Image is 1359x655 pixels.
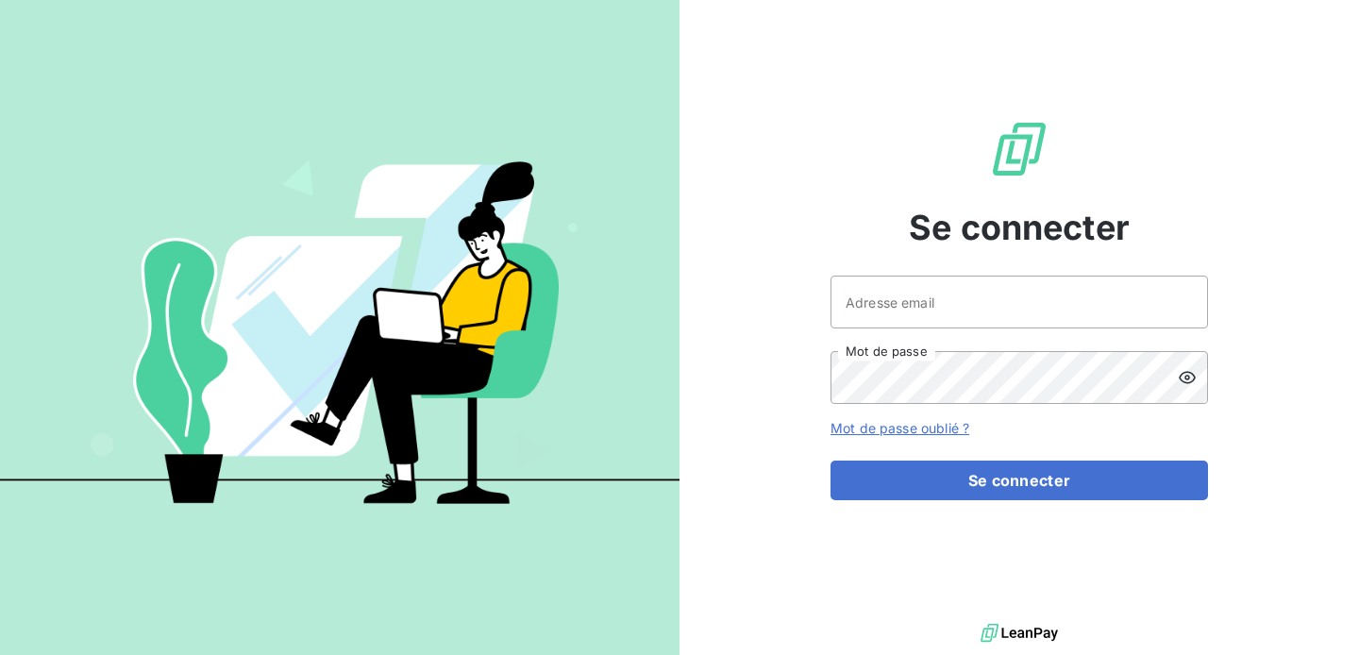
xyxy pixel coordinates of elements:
input: placeholder [830,276,1208,328]
a: Mot de passe oublié ? [830,420,969,436]
button: Se connecter [830,461,1208,500]
img: logo [981,619,1058,647]
span: Se connecter [909,202,1130,253]
img: Logo LeanPay [989,119,1049,179]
